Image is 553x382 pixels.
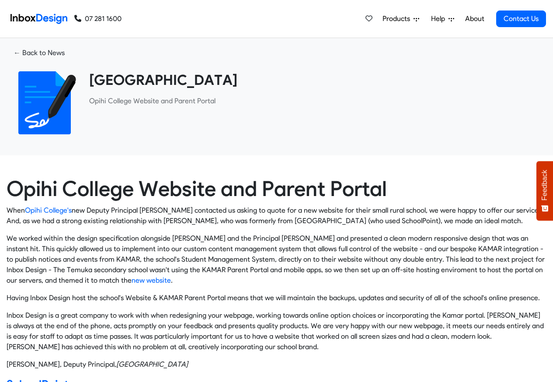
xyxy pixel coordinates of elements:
[383,14,414,24] span: Products
[431,14,449,24] span: Help
[541,170,549,200] span: Feedback
[25,206,72,214] a: Opihi College's
[536,161,553,221] button: Feedback - Show survey
[379,10,423,28] a: Products
[7,45,72,61] a: ← Back to News
[7,205,546,226] p: When new Deputy Principal [PERSON_NAME] contacted us asking to quote for a new website for their ...
[7,293,546,303] p: Having Inbox Design host the school's Website & KAMAR Parent Portal means that we will maintain t...
[116,360,188,368] cite: Opihi College
[7,176,546,202] h1: Opihi College Website and Parent Portal
[7,310,546,352] p: Inbox Design is a great company to work with when redesigning your webpage, working towards onlin...
[428,10,458,28] a: Help
[463,10,487,28] a: About
[7,233,546,286] p: We worked within the design specification alongside [PERSON_NAME] and the Principal [PERSON_NAME]...
[74,14,122,24] a: 07 281 1600
[89,71,540,89] heading: [GEOGRAPHIC_DATA]
[89,96,540,106] p: ​Opihi College Website and Parent Portal
[132,276,171,284] a: new website
[496,11,546,27] a: Contact Us
[7,359,546,370] footer: [PERSON_NAME], Deputy Principal,
[13,71,76,134] img: 2022_01_18_icon_signature.svg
